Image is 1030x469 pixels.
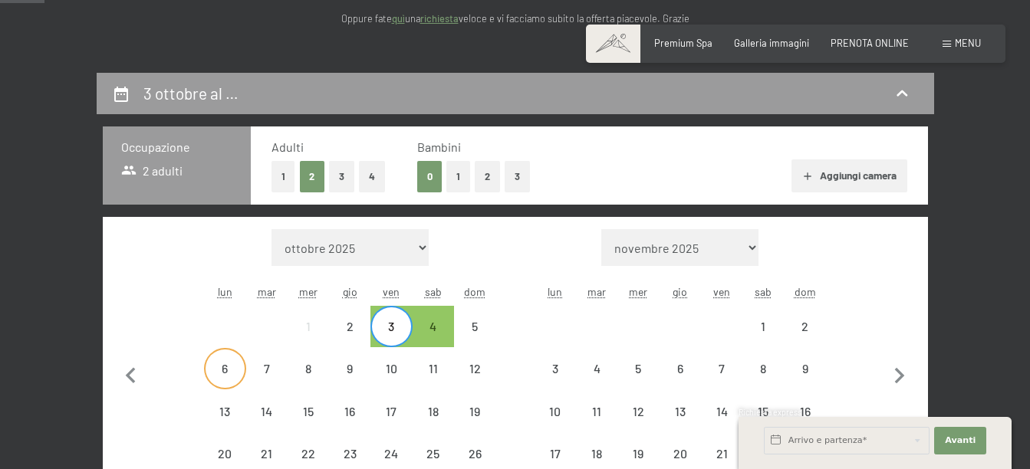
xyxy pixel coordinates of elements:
div: partenza/check-out non effettuabile [454,390,495,431]
div: partenza/check-out non effettuabile [617,348,659,389]
div: 16 [331,405,369,444]
abbr: mercoledì [299,285,318,298]
abbr: sabato [425,285,442,298]
div: Fri Oct 10 2025 [370,348,412,389]
div: partenza/check-out non effettuabile [288,390,329,431]
abbr: venerdì [713,285,730,298]
div: 14 [703,405,741,444]
div: Thu Oct 02 2025 [329,306,370,347]
div: Sat Nov 08 2025 [742,348,784,389]
abbr: domenica [464,285,485,298]
span: 2 adulti [121,162,183,179]
div: partenza/check-out non effettuabile [454,348,495,389]
div: 6 [661,362,699,401]
div: 8 [289,362,327,401]
div: partenza/check-out possibile [370,306,412,347]
button: 3 [505,161,530,192]
div: 12 [456,362,494,401]
div: partenza/check-out non effettuabile [288,306,329,347]
div: partenza/check-out non effettuabile [370,348,412,389]
div: partenza/check-out non effettuabile [784,306,825,347]
div: Sat Oct 11 2025 [413,348,454,389]
span: Bambini [417,139,461,154]
div: 4 [414,320,452,359]
div: Wed Oct 15 2025 [288,390,329,431]
div: Tue Nov 04 2025 [576,348,617,389]
div: partenza/check-out non effettuabile [701,348,742,389]
div: Wed Nov 05 2025 [617,348,659,389]
div: 15 [289,405,327,444]
div: partenza/check-out non effettuabile [742,390,784,431]
div: partenza/check-out non effettuabile [576,390,617,431]
div: partenza/check-out non effettuabile [246,390,288,431]
div: Thu Oct 09 2025 [329,348,370,389]
abbr: mercoledì [629,285,647,298]
div: partenza/check-out non effettuabile [535,390,576,431]
div: 18 [414,405,452,444]
a: PRENOTA ONLINE [831,37,909,49]
button: 1 [271,161,295,192]
div: 6 [206,362,244,401]
div: 9 [331,362,369,401]
div: 1 [289,320,327,359]
button: 2 [300,161,325,192]
div: Fri Nov 14 2025 [701,390,742,431]
div: 5 [456,320,494,359]
button: 2 [475,161,500,192]
div: Tue Oct 14 2025 [246,390,288,431]
button: Avanti [934,427,986,454]
div: partenza/check-out non effettuabile [204,348,245,389]
div: partenza/check-out non effettuabile [660,348,701,389]
div: partenza/check-out non effettuabile [413,348,454,389]
div: partenza/check-out non effettuabile [701,390,742,431]
div: 19 [456,405,494,444]
div: 16 [785,405,824,444]
div: Mon Nov 10 2025 [535,390,576,431]
button: 4 [359,161,385,192]
a: quì [392,12,405,25]
div: Sat Nov 15 2025 [742,390,784,431]
div: 10 [372,362,410,401]
div: 3 [536,362,574,401]
div: partenza/check-out non effettuabile [288,348,329,389]
div: partenza/check-out non effettuabile [246,348,288,389]
div: Fri Nov 07 2025 [701,348,742,389]
div: partenza/check-out non effettuabile [329,390,370,431]
div: 9 [785,362,824,401]
div: partenza/check-out non effettuabile [784,390,825,431]
div: 11 [414,362,452,401]
a: Galleria immagini [734,37,809,49]
abbr: lunedì [218,285,232,298]
abbr: martedì [258,285,276,298]
button: Aggiungi camera [791,159,907,193]
div: Sun Nov 09 2025 [784,348,825,389]
div: partenza/check-out non effettuabile [370,390,412,431]
button: 0 [417,161,443,192]
abbr: giovedì [343,285,357,298]
div: Wed Nov 12 2025 [617,390,659,431]
p: Oppure fate una veloce e vi facciamo subito la offerta piacevole. Grazie [209,11,822,26]
div: partenza/check-out non effettuabile [413,390,454,431]
div: Thu Oct 16 2025 [329,390,370,431]
div: Wed Oct 08 2025 [288,348,329,389]
div: 14 [248,405,286,444]
div: Sun Nov 02 2025 [784,306,825,347]
div: 4 [578,362,616,401]
button: 1 [446,161,470,192]
div: Tue Nov 11 2025 [576,390,617,431]
h2: 3 ottobre al … [143,84,239,103]
div: partenza/check-out possibile [413,306,454,347]
div: 7 [248,362,286,401]
a: richiesta [420,12,459,25]
div: partenza/check-out non effettuabile [204,390,245,431]
div: 8 [744,362,782,401]
abbr: venerdì [383,285,400,298]
h3: Occupazione [121,139,233,156]
div: 3 [372,320,410,359]
div: Thu Nov 13 2025 [660,390,701,431]
div: 2 [785,320,824,359]
a: Premium Spa [654,37,712,49]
